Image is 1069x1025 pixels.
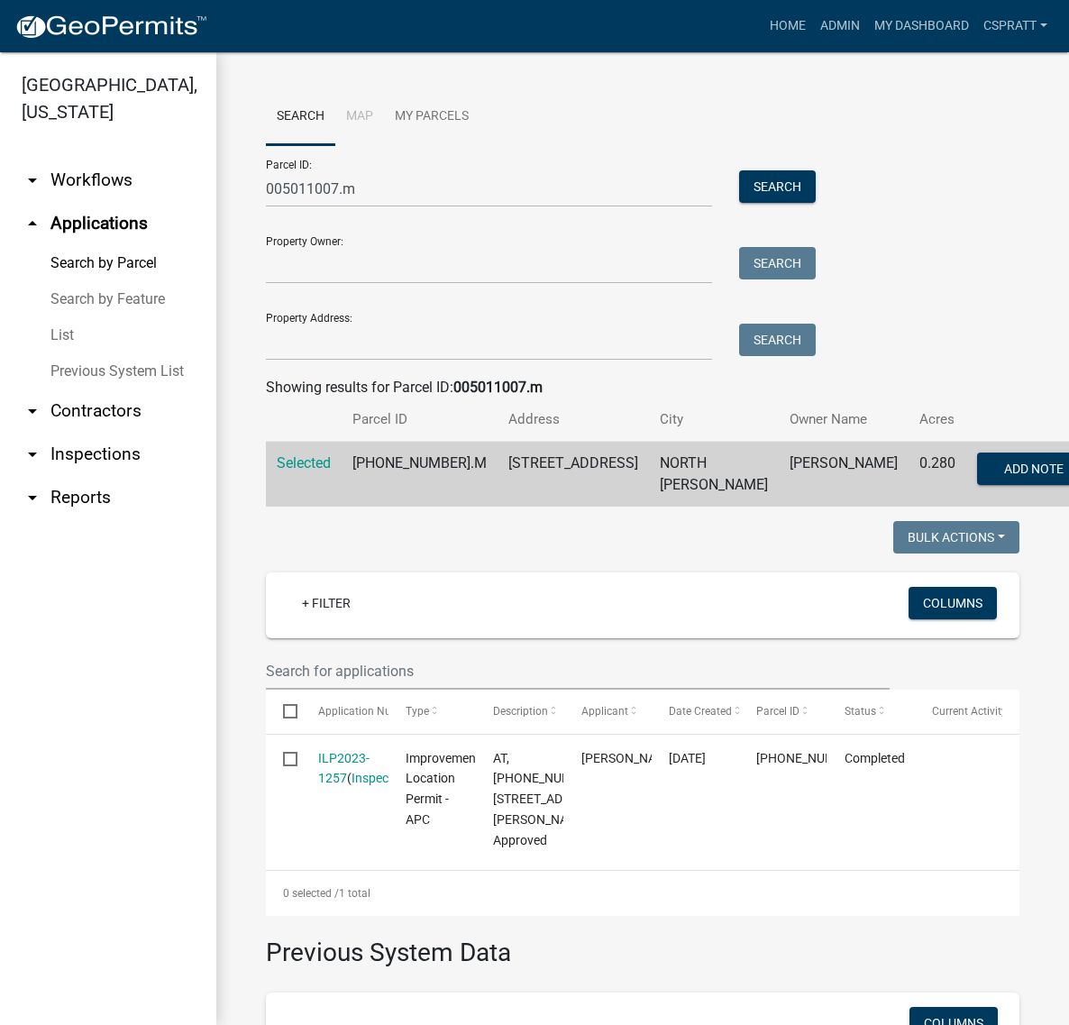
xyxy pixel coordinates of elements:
th: Acres [909,398,966,441]
datatable-header-cell: Parcel ID [739,690,827,733]
td: [PHONE_NUMBER].M [342,442,498,508]
datatable-header-cell: Select [266,690,300,733]
span: Applicant [581,705,628,718]
span: Improvement Location Permit - APC [406,751,480,827]
span: Application Number [318,705,416,718]
datatable-header-cell: Type [388,690,476,733]
th: City [649,398,779,441]
span: Type [406,705,429,718]
datatable-header-cell: Application Number [300,690,388,733]
a: Home [763,9,813,43]
span: Date Created [669,705,732,718]
span: AT, 005-011-007.M, 7220 E BLACKS CT S, STUCKMAN, ILP2023-1257, Approved [493,751,625,847]
button: Bulk Actions [893,521,1019,554]
button: Search [739,170,816,203]
i: arrow_drop_down [22,487,43,508]
a: Selected [277,454,331,471]
i: arrow_drop_down [22,444,43,465]
span: 005-011-007.M [756,751,877,765]
a: ILP2023-1257 [318,751,370,786]
datatable-header-cell: Applicant [563,690,651,733]
td: NORTH [PERSON_NAME] [649,442,779,508]
a: + Filter [288,587,365,619]
div: Showing results for Parcel ID: [266,377,1019,398]
span: 0 selected / [283,887,339,900]
datatable-header-cell: Status [827,690,914,733]
td: [PERSON_NAME] [779,442,909,508]
td: 0.280 [909,442,966,508]
div: ( ) [318,748,371,790]
span: Current Activity [932,705,1007,718]
span: Completed [845,751,905,765]
td: [STREET_ADDRESS] [498,442,649,508]
a: Admin [813,9,867,43]
span: Description [493,705,548,718]
datatable-header-cell: Description [476,690,563,733]
a: Search [266,88,335,146]
span: Add Note [1004,462,1064,476]
div: 1 total [266,871,1019,916]
a: cspratt [976,9,1055,43]
i: arrow_drop_down [22,400,43,422]
datatable-header-cell: Current Activity [915,690,1002,733]
th: Parcel ID [342,398,498,441]
input: Search for applications [266,653,890,690]
span: Ryan lee stuckman [581,751,678,765]
span: Status [845,705,876,718]
th: Address [498,398,649,441]
i: arrow_drop_down [22,169,43,191]
datatable-header-cell: Date Created [652,690,739,733]
span: 10/17/2023 [669,751,706,765]
a: My Dashboard [867,9,976,43]
h3: Previous System Data [266,916,1019,972]
button: Search [739,324,816,356]
i: arrow_drop_up [22,213,43,234]
strong: 005011007.m [453,379,543,396]
button: Columns [909,587,997,619]
span: Parcel ID [756,705,799,718]
a: My Parcels [384,88,480,146]
button: Search [739,247,816,279]
th: Owner Name [779,398,909,441]
a: Inspections [352,771,416,785]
